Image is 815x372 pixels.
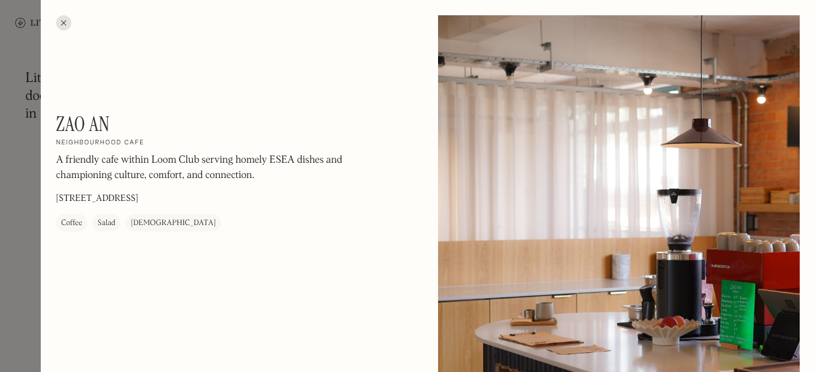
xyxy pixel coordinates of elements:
div: Salad [97,217,115,230]
p: A friendly cafe within Loom Club serving homely ESEA dishes and championing culture, comfort, and... [56,153,400,183]
div: Coffee [61,217,82,230]
h1: Zao An [56,112,110,136]
h2: Neighbourhood cafe [56,139,145,148]
div: [DEMOGRAPHIC_DATA] [131,217,216,230]
p: [STREET_ADDRESS] [56,192,138,205]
